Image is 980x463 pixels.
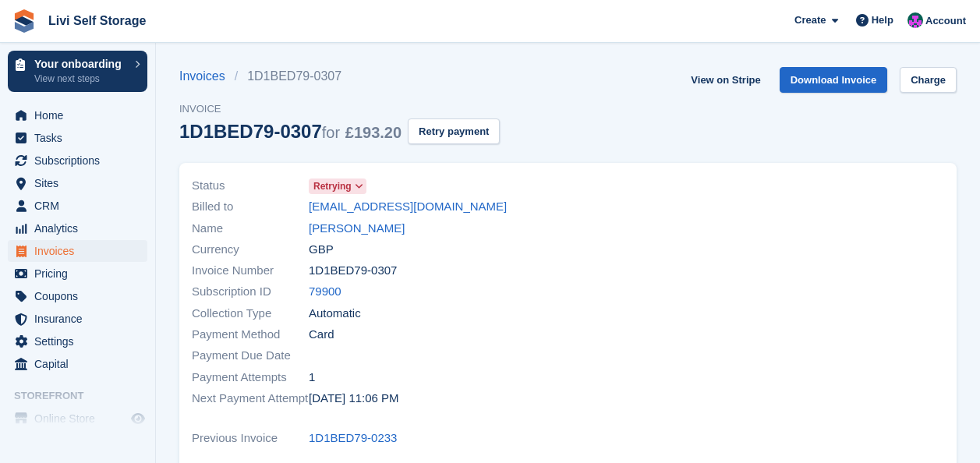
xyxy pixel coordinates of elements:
[192,390,309,408] span: Next Payment Attempt
[8,127,147,149] a: menu
[34,58,127,69] p: Your onboarding
[34,104,128,126] span: Home
[192,283,309,301] span: Subscription ID
[313,179,352,193] span: Retrying
[34,240,128,262] span: Invoices
[8,51,147,92] a: Your onboarding View next steps
[192,326,309,344] span: Payment Method
[408,118,500,144] button: Retry payment
[179,67,235,86] a: Invoices
[192,305,309,323] span: Collection Type
[8,217,147,239] a: menu
[8,330,147,352] a: menu
[309,220,405,238] a: [PERSON_NAME]
[34,285,128,307] span: Coupons
[192,369,309,387] span: Payment Attempts
[925,13,966,29] span: Account
[192,429,309,447] span: Previous Invoice
[34,217,128,239] span: Analytics
[34,308,128,330] span: Insurance
[8,285,147,307] a: menu
[179,121,402,142] div: 1D1BED79-0307
[309,429,397,447] a: 1D1BED79-0233
[34,150,128,171] span: Subscriptions
[192,198,309,216] span: Billed to
[309,305,361,323] span: Automatic
[8,172,147,194] a: menu
[8,263,147,285] a: menu
[192,220,309,238] span: Name
[34,127,128,149] span: Tasks
[309,390,399,408] time: 2025-08-19 22:06:14 UTC
[42,8,152,34] a: Livi Self Storage
[8,408,147,429] a: menu
[309,241,334,259] span: GBP
[34,172,128,194] span: Sites
[34,263,128,285] span: Pricing
[309,369,315,387] span: 1
[34,72,127,86] p: View next steps
[192,177,309,195] span: Status
[309,283,341,301] a: 79900
[309,198,507,216] a: [EMAIL_ADDRESS][DOMAIN_NAME]
[8,104,147,126] a: menu
[685,67,766,93] a: View on Stripe
[309,177,366,195] a: Retrying
[900,67,957,93] a: Charge
[34,353,128,375] span: Capital
[872,12,893,28] span: Help
[192,262,309,280] span: Invoice Number
[34,195,128,217] span: CRM
[8,240,147,262] a: menu
[309,326,334,344] span: Card
[8,150,147,171] a: menu
[907,12,923,28] img: Graham Cameron
[179,101,500,117] span: Invoice
[34,330,128,352] span: Settings
[12,9,36,33] img: stora-icon-8386f47178a22dfd0bd8f6a31ec36ba5ce8667c1dd55bd0f319d3a0aa187defe.svg
[192,347,309,365] span: Payment Due Date
[34,408,128,429] span: Online Store
[8,195,147,217] a: menu
[192,241,309,259] span: Currency
[14,388,155,404] span: Storefront
[179,67,500,86] nav: breadcrumbs
[345,124,402,141] span: £193.20
[794,12,826,28] span: Create
[309,262,397,280] span: 1D1BED79-0307
[8,353,147,375] a: menu
[129,409,147,428] a: Preview store
[780,67,888,93] a: Download Invoice
[322,124,340,141] span: for
[8,308,147,330] a: menu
